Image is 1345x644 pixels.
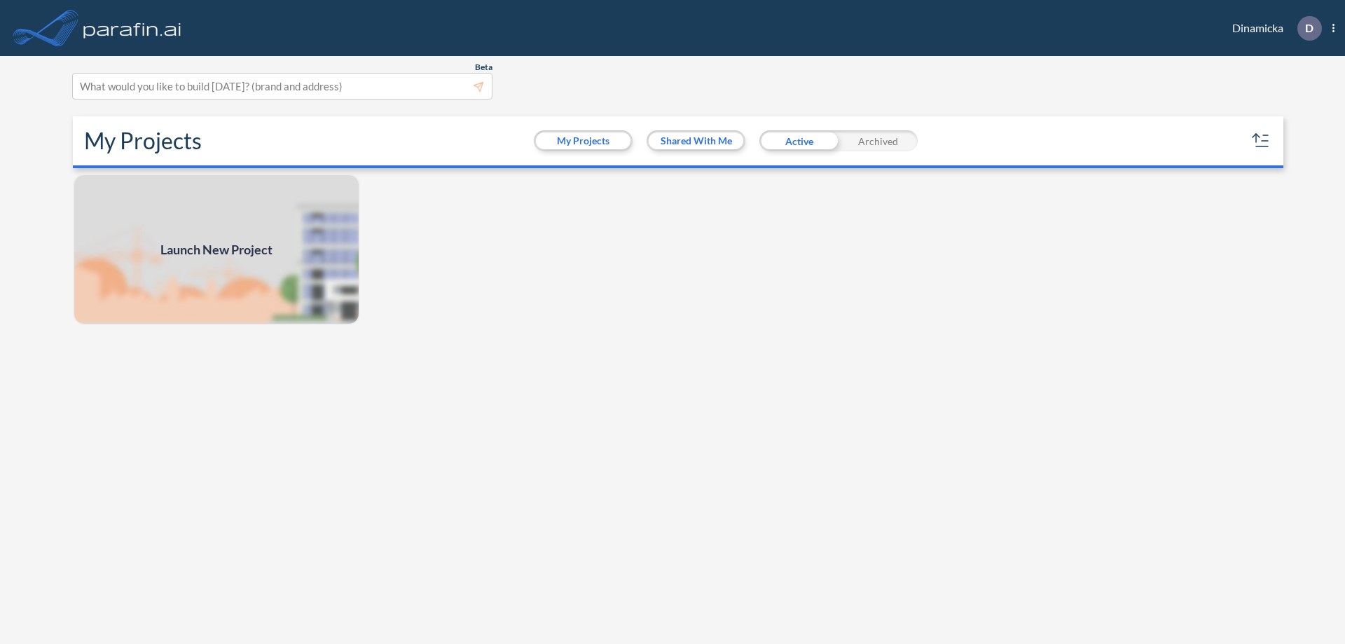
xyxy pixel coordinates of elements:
[73,174,360,325] img: add
[536,132,630,149] button: My Projects
[84,128,202,154] h2: My Projects
[475,62,492,73] span: Beta
[160,240,273,259] span: Launch New Project
[1250,130,1272,152] button: sort
[649,132,743,149] button: Shared With Me
[1305,22,1313,34] p: D
[73,174,360,325] a: Launch New Project
[81,14,184,42] img: logo
[839,130,918,151] div: Archived
[1211,16,1334,41] div: Dinamicka
[759,130,839,151] div: Active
